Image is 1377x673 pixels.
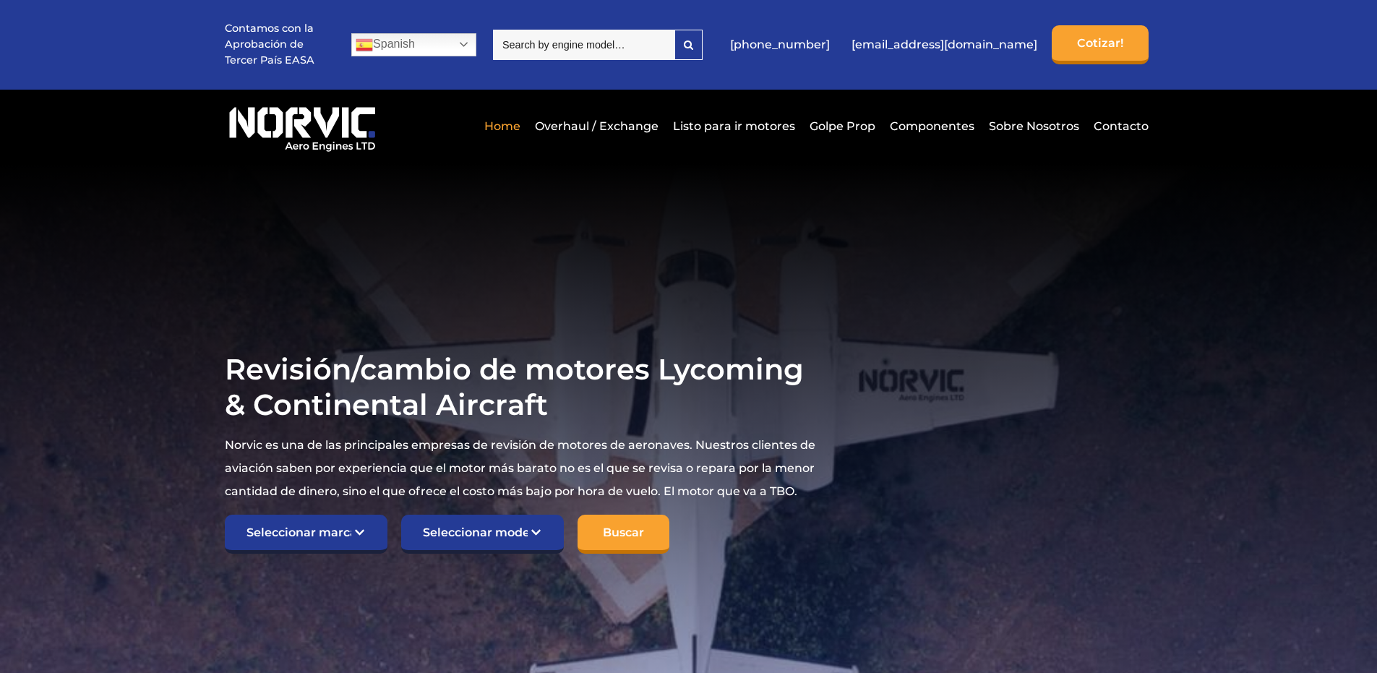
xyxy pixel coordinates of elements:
[1090,108,1149,144] a: Contacto
[578,515,669,554] input: Buscar
[1052,25,1149,64] a: Cotizar!
[225,21,333,68] p: Contamos con la Aprobación de Tercer País EASA
[225,351,828,422] h1: Revisión/cambio de motores Lycoming & Continental Aircraft
[669,108,799,144] a: Listo para ir motores
[493,30,674,60] input: Search by engine model…
[886,108,978,144] a: Componentes
[531,108,662,144] a: Overhaul / Exchange
[225,100,379,153] img: Logotipo de Norvic Aero Engines
[351,33,476,56] a: Spanish
[481,108,524,144] a: Home
[723,27,837,62] a: [PHONE_NUMBER]
[356,36,373,53] img: es
[985,108,1083,144] a: Sobre Nosotros
[225,434,828,503] p: Norvic es una de las principales empresas de revisión de motores de aeronaves. Nuestros clientes ...
[806,108,879,144] a: Golpe Prop
[844,27,1044,62] a: [EMAIL_ADDRESS][DOMAIN_NAME]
